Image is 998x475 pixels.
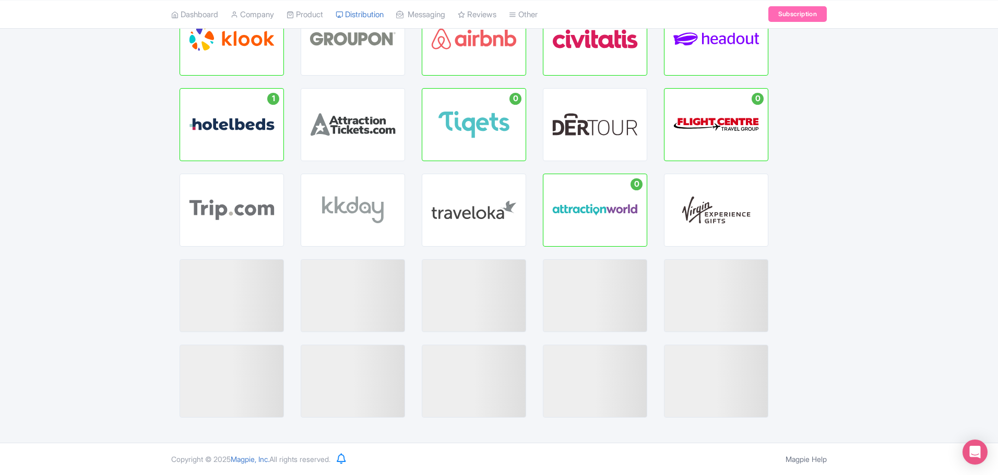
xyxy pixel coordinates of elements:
[768,6,827,22] a: Subscription
[231,455,269,464] span: Magpie, Inc.
[543,174,647,247] a: 0
[180,88,284,161] a: 1
[543,3,647,76] a: 0
[180,3,284,76] a: 0
[786,455,827,464] a: Magpie Help
[422,88,526,161] a: 0
[664,3,768,76] a: 0
[664,88,768,161] a: 0
[963,440,988,465] div: Open Intercom Messenger
[165,454,337,465] div: Copyright © 2025 All rights reserved.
